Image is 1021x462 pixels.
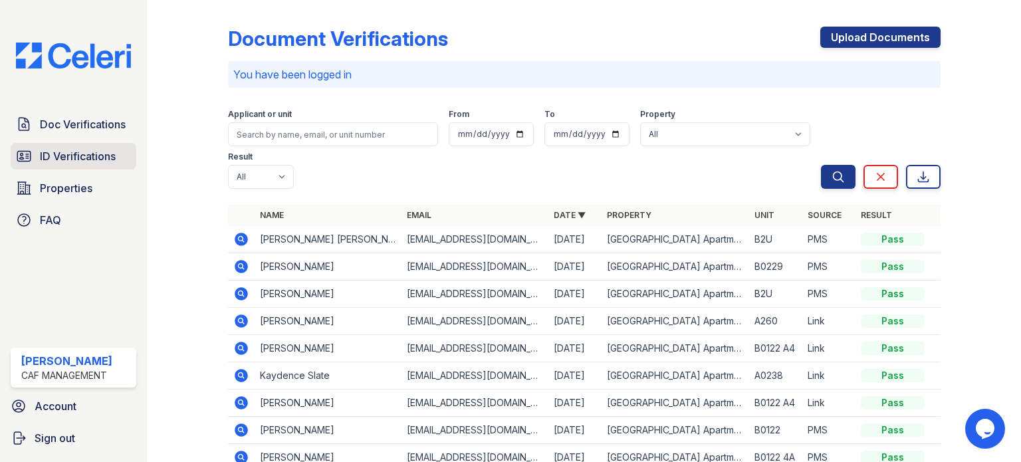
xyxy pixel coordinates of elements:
[5,425,142,451] a: Sign out
[802,308,855,335] td: Link
[802,390,855,417] td: Link
[21,369,112,382] div: CAF Management
[35,430,75,446] span: Sign out
[228,109,292,120] label: Applicant or unit
[255,417,401,444] td: [PERSON_NAME]
[40,212,61,228] span: FAQ
[40,180,92,196] span: Properties
[228,122,438,146] input: Search by name, email, or unit number
[548,253,602,281] td: [DATE]
[255,308,401,335] td: [PERSON_NAME]
[11,207,136,233] a: FAQ
[255,390,401,417] td: [PERSON_NAME]
[5,393,142,419] a: Account
[255,281,401,308] td: [PERSON_NAME]
[602,390,748,417] td: [GEOGRAPHIC_DATA] Apartments
[449,109,469,120] label: From
[548,335,602,362] td: [DATE]
[808,210,842,220] a: Source
[602,253,748,281] td: [GEOGRAPHIC_DATA] Apartments
[401,308,548,335] td: [EMAIL_ADDRESS][DOMAIN_NAME]
[5,43,142,68] img: CE_Logo_Blue-a8612792a0a2168367f1c8372b55b34899dd931a85d93a1a3d3e32e68fde9ad4.png
[21,353,112,369] div: [PERSON_NAME]
[754,210,774,220] a: Unit
[861,396,925,409] div: Pass
[861,210,892,220] a: Result
[548,362,602,390] td: [DATE]
[749,335,802,362] td: B0122 A4
[401,253,548,281] td: [EMAIL_ADDRESS][DOMAIN_NAME]
[11,175,136,201] a: Properties
[749,308,802,335] td: A260
[802,417,855,444] td: PMS
[233,66,935,82] p: You have been logged in
[255,335,401,362] td: [PERSON_NAME]
[861,423,925,437] div: Pass
[602,281,748,308] td: [GEOGRAPHIC_DATA] Apartments
[548,390,602,417] td: [DATE]
[861,369,925,382] div: Pass
[602,226,748,253] td: [GEOGRAPHIC_DATA] Apartments
[407,210,431,220] a: Email
[749,417,802,444] td: B0122
[802,362,855,390] td: Link
[861,260,925,273] div: Pass
[640,109,675,120] label: Property
[401,417,548,444] td: [EMAIL_ADDRESS][DOMAIN_NAME]
[802,253,855,281] td: PMS
[401,281,548,308] td: [EMAIL_ADDRESS][DOMAIN_NAME]
[228,152,253,162] label: Result
[228,27,448,51] div: Document Verifications
[749,390,802,417] td: B0122 A4
[255,253,401,281] td: [PERSON_NAME]
[602,335,748,362] td: [GEOGRAPHIC_DATA] Apartments
[255,226,401,253] td: [PERSON_NAME] [PERSON_NAME]
[802,281,855,308] td: PMS
[548,417,602,444] td: [DATE]
[749,362,802,390] td: A0238
[861,342,925,355] div: Pass
[40,148,116,164] span: ID Verifications
[749,281,802,308] td: B2U
[548,308,602,335] td: [DATE]
[965,409,1008,449] iframe: chat widget
[35,398,76,414] span: Account
[602,417,748,444] td: [GEOGRAPHIC_DATA] Apartments
[802,335,855,362] td: Link
[861,314,925,328] div: Pass
[802,226,855,253] td: PMS
[602,362,748,390] td: [GEOGRAPHIC_DATA] Apartments
[401,226,548,253] td: [EMAIL_ADDRESS][DOMAIN_NAME]
[820,27,941,48] a: Upload Documents
[607,210,651,220] a: Property
[861,233,925,246] div: Pass
[401,390,548,417] td: [EMAIL_ADDRESS][DOMAIN_NAME]
[255,362,401,390] td: Kaydence Slate
[544,109,555,120] label: To
[548,226,602,253] td: [DATE]
[602,308,748,335] td: [GEOGRAPHIC_DATA] Apartments
[749,226,802,253] td: B2U
[260,210,284,220] a: Name
[749,253,802,281] td: B0229
[554,210,586,220] a: Date ▼
[11,111,136,138] a: Doc Verifications
[11,143,136,170] a: ID Verifications
[401,362,548,390] td: [EMAIL_ADDRESS][DOMAIN_NAME]
[548,281,602,308] td: [DATE]
[40,116,126,132] span: Doc Verifications
[401,335,548,362] td: [EMAIL_ADDRESS][DOMAIN_NAME]
[861,287,925,300] div: Pass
